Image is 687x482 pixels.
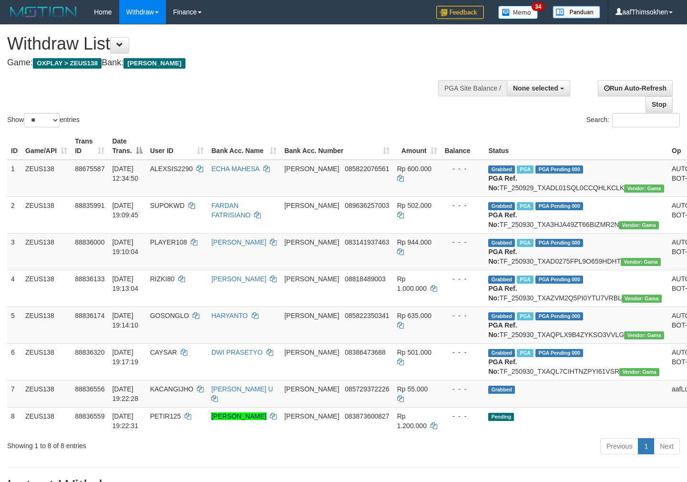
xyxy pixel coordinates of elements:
[517,349,533,357] span: Marked by aafpengsreynich
[484,196,668,233] td: TF_250930_TXA3HJA49ZT66BIZMR2N
[397,412,427,430] span: Rp 1.200.000
[488,413,514,421] span: Pending
[445,348,481,357] div: - - -
[517,165,533,174] span: Marked by aafpengsreynich
[345,349,386,356] span: Copy 08386473688 to clipboard
[535,165,583,174] span: PGA Pending
[488,239,515,247] span: Grabbed
[21,270,71,307] td: ZEUS138
[535,239,583,247] span: PGA Pending
[397,312,431,319] span: Rp 635.000
[622,295,662,303] span: Vendor URL: https://trx31.1velocity.biz
[654,438,680,454] a: Next
[445,384,481,394] div: - - -
[112,275,138,292] span: [DATE] 19:13:04
[75,202,104,209] span: 88835991
[75,238,104,246] span: 88836000
[75,275,104,283] span: 88836133
[397,202,431,209] span: Rp 502.000
[33,58,102,69] span: OXPLAY > ZEUS138
[517,276,533,284] span: Marked by aafpengsreynich
[621,258,661,266] span: Vendor URL: https://trx31.1velocity.biz
[284,202,339,209] span: [PERSON_NAME]
[7,380,21,407] td: 7
[438,80,507,96] div: PGA Site Balance /
[488,211,517,228] b: PGA Ref. No:
[488,312,515,320] span: Grabbed
[345,202,389,209] span: Copy 089636257003 to clipboard
[7,5,80,19] img: MOTION_logo.png
[280,133,393,160] th: Bank Acc. Number: activate to sort column ascending
[7,113,80,127] label: Show entries
[7,196,21,233] td: 2
[7,307,21,343] td: 5
[345,312,389,319] span: Copy 085822350341 to clipboard
[441,133,485,160] th: Balance
[445,164,481,174] div: - - -
[7,34,449,53] h1: Withdraw List
[150,275,174,283] span: RIZKI80
[393,133,441,160] th: Amount: activate to sort column ascending
[21,196,71,233] td: ZEUS138
[535,276,583,284] span: PGA Pending
[535,312,583,320] span: PGA Pending
[488,358,517,375] b: PGA Ref. No:
[484,133,668,160] th: Status
[445,201,481,210] div: - - -
[445,237,481,247] div: - - -
[71,133,108,160] th: Trans ID: activate to sort column ascending
[75,349,104,356] span: 88836320
[112,165,138,182] span: [DATE] 12:34:50
[112,202,138,219] span: [DATE] 19:09:45
[207,133,280,160] th: Bank Acc. Name: activate to sort column ascending
[150,412,181,420] span: PETIR125
[488,174,517,192] b: PGA Ref. No:
[21,233,71,270] td: ZEUS138
[21,160,71,197] td: ZEUS138
[150,165,193,173] span: ALEXSIS2290
[7,437,279,451] div: Showing 1 to 8 of 8 entries
[150,202,185,209] span: SUPOKWD
[7,133,21,160] th: ID
[7,160,21,197] td: 1
[488,349,515,357] span: Grabbed
[436,6,484,19] img: Feedback.jpg
[211,312,247,319] a: HARYANTO
[21,343,71,380] td: ZEUS138
[112,412,138,430] span: [DATE] 19:22:31
[7,58,449,68] h4: Game: Bank:
[21,133,71,160] th: Game/API: activate to sort column ascending
[553,6,600,19] img: panduan.png
[513,84,558,92] span: None selected
[150,349,177,356] span: CAYSAR
[75,312,104,319] span: 88836174
[75,165,104,173] span: 88675587
[488,202,515,210] span: Grabbed
[146,133,208,160] th: User ID: activate to sort column ascending
[624,331,664,339] span: Vendor URL: https://trx31.1velocity.biz
[211,275,266,283] a: [PERSON_NAME]
[397,238,431,246] span: Rp 944.000
[284,312,339,319] span: [PERSON_NAME]
[535,349,583,357] span: PGA Pending
[397,349,431,356] span: Rp 501.000
[488,321,517,338] b: PGA Ref. No:
[488,248,517,265] b: PGA Ref. No:
[75,412,104,420] span: 88836559
[624,185,664,193] span: Vendor URL: https://trx31.1velocity.biz
[7,407,21,434] td: 8
[397,385,428,393] span: Rp 55.000
[112,238,138,256] span: [DATE] 19:10:04
[619,368,659,376] span: Vendor URL: https://trx31.1velocity.biz
[284,238,339,246] span: [PERSON_NAME]
[211,238,266,246] a: [PERSON_NAME]
[284,385,339,393] span: [PERSON_NAME]
[484,307,668,343] td: TF_250930_TXAQPLX9B4ZYKSO3VVLG
[21,307,71,343] td: ZEUS138
[517,312,533,320] span: Marked by aafpengsreynich
[284,275,339,283] span: [PERSON_NAME]
[484,270,668,307] td: TF_250930_TXAZVM2Q5PI0YTU7VRBL
[619,221,659,229] span: Vendor URL: https://trx31.1velocity.biz
[211,385,273,393] a: [PERSON_NAME] U
[484,343,668,380] td: TF_250930_TXAQL7CIHTNZPYI61VSR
